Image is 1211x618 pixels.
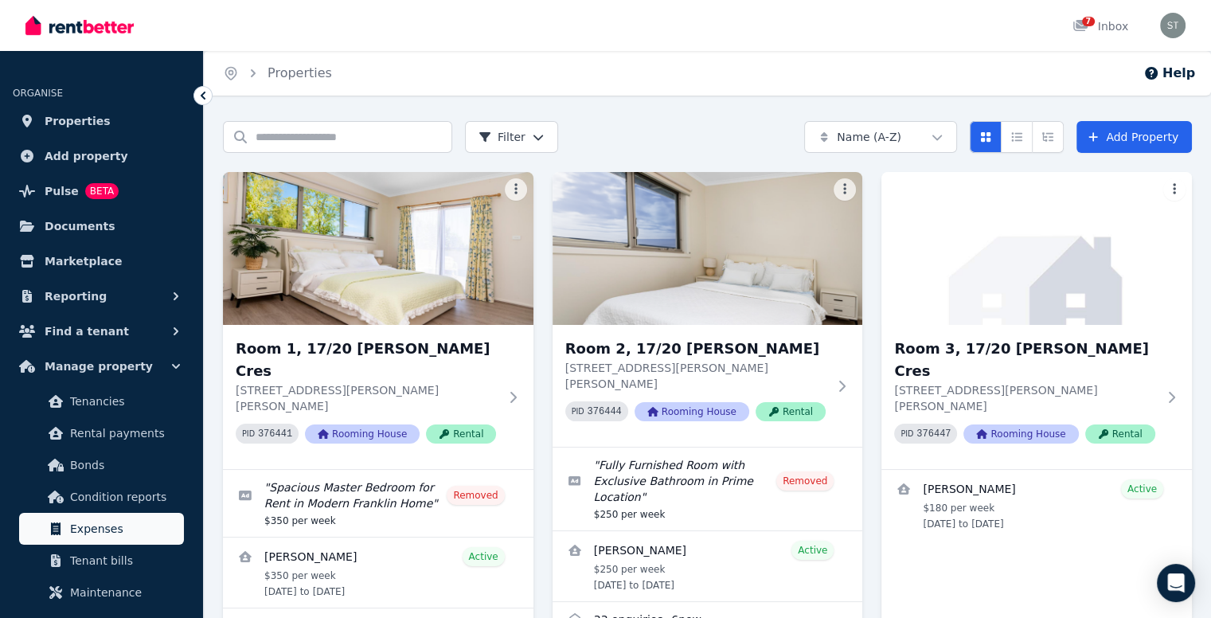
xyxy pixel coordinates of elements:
img: Room 2, 17/20 Clare Burton Cres [553,172,863,325]
a: Rental payments [19,417,184,449]
a: View details for Brooke Pickering [223,538,533,608]
button: Reporting [13,280,190,312]
a: Room 3, 17/20 Clare Burton CresRoom 3, 17/20 [PERSON_NAME] Cres[STREET_ADDRESS][PERSON_NAME][PERS... [881,172,1192,469]
span: Find a tenant [45,322,129,341]
nav: Breadcrumb [204,51,351,96]
span: Filter [479,129,525,145]
p: [STREET_ADDRESS][PERSON_NAME][PERSON_NAME] [565,360,828,392]
h3: Room 2, 17/20 [PERSON_NAME] [565,338,828,360]
small: PID [242,429,255,438]
a: Edit listing: Spacious Master Bedroom for Rent in Modern Franklin Home [223,470,533,537]
div: Open Intercom Messenger [1157,564,1195,602]
span: Rooming House [963,424,1078,444]
img: st_burgess@bigpond.com [1160,13,1186,38]
span: Reporting [45,287,107,306]
div: View options [970,121,1064,153]
a: Properties [268,65,332,80]
a: Tenant bills [19,545,184,577]
span: Tenant bills [70,551,178,570]
span: Pulse [45,182,79,201]
a: Tenancies [19,385,184,417]
button: Name (A-Z) [804,121,957,153]
button: Filter [465,121,558,153]
a: Marketplace [13,245,190,277]
a: Bonds [19,449,184,481]
small: PID [572,407,584,416]
img: Room 3, 17/20 Clare Burton Cres [881,172,1192,325]
a: Maintenance [19,577,184,608]
span: Rental [426,424,496,444]
span: Name (A-Z) [837,129,901,145]
h3: Room 1, 17/20 [PERSON_NAME] Cres [236,338,498,382]
a: Expenses [19,513,184,545]
small: PID [900,429,913,438]
span: Rooming House [635,402,749,421]
a: Add property [13,140,190,172]
button: Help [1143,64,1195,83]
h3: Room 3, 17/20 [PERSON_NAME] Cres [894,338,1157,382]
button: Compact list view [1001,121,1033,153]
button: Expanded list view [1032,121,1064,153]
button: Manage property [13,350,190,382]
p: [STREET_ADDRESS][PERSON_NAME][PERSON_NAME] [894,382,1157,414]
p: [STREET_ADDRESS][PERSON_NAME][PERSON_NAME] [236,382,498,414]
a: PulseBETA [13,175,190,207]
a: Room 1, 17/20 Clare Burton CresRoom 1, 17/20 [PERSON_NAME] Cres[STREET_ADDRESS][PERSON_NAME][PERS... [223,172,533,469]
button: Card view [970,121,1002,153]
span: Tenancies [70,392,178,411]
div: Inbox [1072,18,1128,34]
a: View details for Ewen Brotherson [553,531,863,601]
span: Rental [756,402,826,421]
a: Condition reports [19,481,184,513]
span: ORGANISE [13,88,63,99]
span: Rental payments [70,424,178,443]
span: Rooming House [305,424,420,444]
button: More options [834,178,856,201]
span: Maintenance [70,583,178,602]
span: Expenses [70,519,178,538]
span: Properties [45,111,111,131]
span: 7 [1082,17,1095,26]
span: Add property [45,147,128,166]
span: Documents [45,217,115,236]
code: 376444 [588,406,622,417]
a: Edit listing: Fully Furnished Room with Exclusive Bathroom in Prime Location [553,448,863,530]
img: RentBetter [25,14,134,37]
span: Bonds [70,456,178,475]
button: Find a tenant [13,315,190,347]
code: 376447 [916,428,951,440]
code: 376441 [258,428,292,440]
a: Properties [13,105,190,137]
span: BETA [85,183,119,199]
span: Manage property [45,357,153,376]
a: Documents [13,210,190,242]
img: Room 1, 17/20 Clare Burton Cres [223,172,533,325]
span: Condition reports [70,487,178,507]
span: Marketplace [45,252,122,271]
a: View details for Joshua Burgess [881,470,1192,540]
span: Rental [1085,424,1155,444]
button: More options [1163,178,1186,201]
button: More options [505,178,527,201]
a: Room 2, 17/20 Clare Burton CresRoom 2, 17/20 [PERSON_NAME][STREET_ADDRESS][PERSON_NAME][PERSON_NA... [553,172,863,447]
a: Add Property [1076,121,1192,153]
